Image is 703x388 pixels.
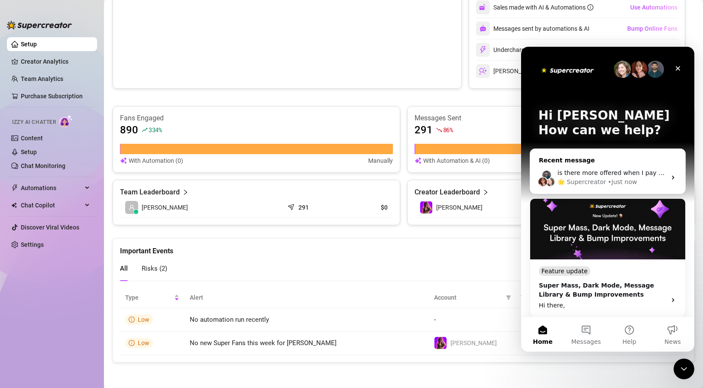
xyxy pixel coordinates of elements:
div: • Just now [87,131,116,140]
article: Messages Sent [415,113,687,123]
span: rise [142,127,148,133]
a: Purchase Subscription [21,89,90,103]
span: Type [125,293,172,302]
article: Fans Engaged [120,113,393,123]
span: Low [138,316,149,323]
span: right [483,187,489,197]
span: Bump Online Fans [627,25,677,32]
span: [PERSON_NAME] [450,339,497,346]
article: With Automation & AI (0) [423,156,490,165]
span: [PERSON_NAME] [142,203,188,212]
div: Sales made with AI & Automations [493,3,593,12]
span: Time [521,293,588,302]
span: Risks ( 2 ) [142,265,167,272]
span: Low [138,339,149,346]
div: Hi there, [18,254,140,263]
span: - [434,316,436,323]
div: Undercharges Prevented by PriceGuard [476,43,599,57]
button: Bump Online Fans [627,22,678,36]
button: Use Automations [630,0,678,14]
span: send [288,202,296,210]
div: Messages sent by automations & AI [476,22,590,36]
img: svg%3e [479,46,487,54]
span: Use Automations [630,4,677,11]
span: fall [436,127,442,133]
a: Setup [21,41,37,48]
span: info-circle [587,4,593,10]
span: filter [504,291,513,304]
img: Alexis [420,201,432,213]
img: logo-BBDzfeDw.svg [7,21,72,29]
div: Super Mass, Dark Mode, Message Library & Bump ImprovementsFeature updateSuper Mass, Dark Mode, Me... [9,152,165,271]
article: Team Leaderboard [120,187,180,197]
button: Messages [43,270,87,305]
span: Messages [50,292,80,298]
img: Chat Copilot [11,202,17,208]
span: 21 hours ago [521,339,558,347]
span: Chat Copilot [21,198,82,212]
article: 890 [120,123,138,137]
span: No automation run recently [190,316,269,323]
span: thunderbolt [11,184,18,191]
div: 🌟 Supercreator [36,131,85,140]
article: Creator Leaderboard [415,187,480,197]
span: a day ago [521,316,548,323]
span: info-circle [129,340,135,346]
span: Izzy AI Chatter [12,118,56,126]
article: $0 [343,203,388,212]
img: svg%3e [479,3,487,11]
a: Team Analytics [21,75,63,82]
span: Account [434,293,502,302]
span: No new Super Fans this week for [PERSON_NAME] [190,339,337,347]
th: Alert [185,287,429,308]
div: Super Mass, Dark Mode, Message Library & Bump Improvements [18,234,140,252]
article: 291 [415,123,433,137]
span: filter [506,295,511,300]
button: Help [87,270,130,305]
iframe: Intercom live chat [521,47,694,352]
span: user [129,204,135,210]
button: Use Chat Copilot [631,43,678,57]
span: 334 % [149,126,162,134]
img: AI Chatter [59,115,73,127]
a: Discover Viral Videos [21,224,79,231]
a: Content [21,135,43,142]
img: svg%3e [479,25,486,32]
a: Chat Monitoring [21,162,65,169]
article: Manually [368,156,393,165]
article: With Automation (0) [129,156,183,165]
iframe: Intercom live chat [674,359,694,379]
div: Feature update [18,220,69,229]
th: Time [515,287,600,308]
div: Important Events [120,239,687,256]
img: Super Mass, Dark Mode, Message Library & Bump Improvements [9,152,164,213]
span: Home [12,292,31,298]
img: svg%3e [415,156,421,165]
img: Alexis [434,337,447,349]
article: 291 [298,203,309,212]
span: 86 % [443,126,453,134]
img: svg%3e [120,156,127,165]
div: [PERSON_NAME]’s messages and PPVs tracked [476,64,622,78]
span: All [120,265,128,272]
a: Settings [21,241,44,248]
div: Close [149,14,165,29]
span: Automations [21,181,82,195]
span: is there more offered when I pay to upgrade or is what I am looking at it [36,123,256,129]
span: right [182,187,188,197]
button: News [130,270,173,305]
a: Creator Analytics [21,55,90,68]
th: Type [120,287,185,308]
